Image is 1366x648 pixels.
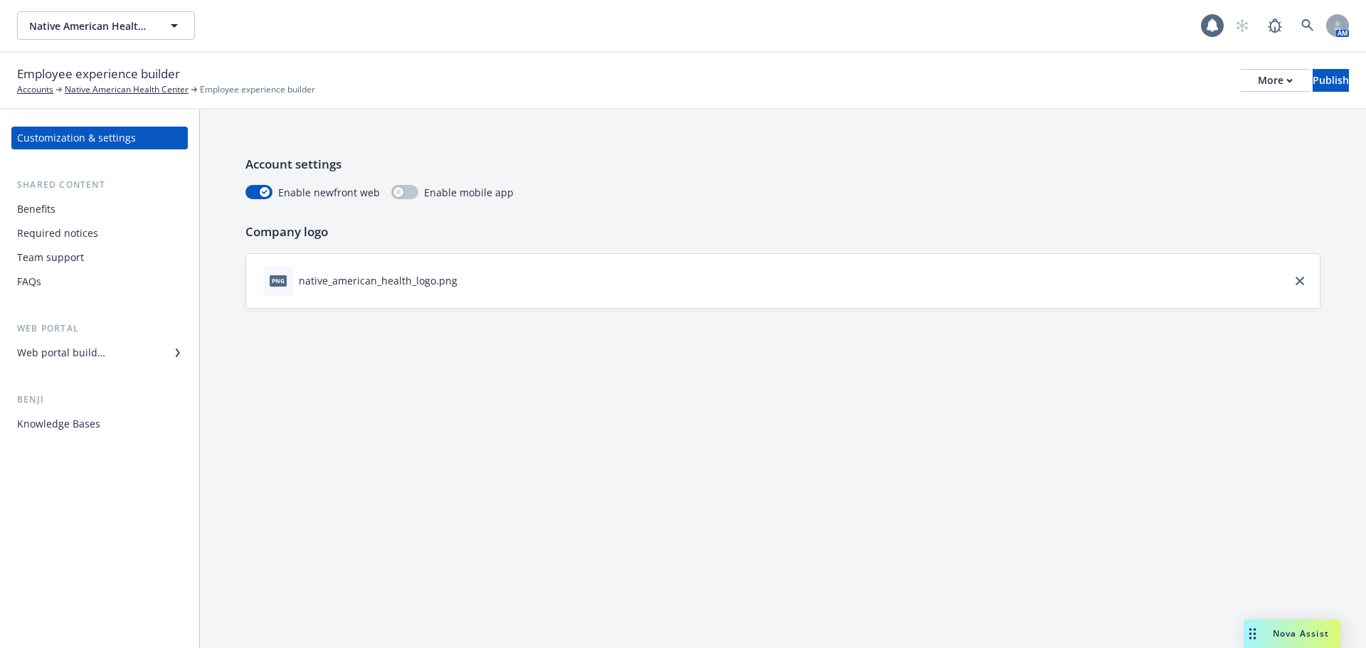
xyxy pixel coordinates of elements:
[1258,70,1293,91] div: More
[1273,627,1329,639] span: Nova Assist
[17,198,55,221] div: Benefits
[17,246,84,269] div: Team support
[17,127,136,149] div: Customization & settings
[11,178,188,192] div: Shared content
[270,275,287,286] span: png
[1244,620,1340,648] button: Nova Assist
[299,273,457,288] div: native_american_health_logo.png
[17,270,41,293] div: FAQs
[11,222,188,245] a: Required notices
[1261,11,1289,40] a: Report a Bug
[1241,69,1310,92] button: More
[11,127,188,149] a: Customization & settings
[17,65,180,83] span: Employee experience builder
[278,185,380,200] span: Enable newfront web
[17,11,195,40] button: Native American Health Center
[463,273,475,288] button: download file
[1313,70,1349,91] div: Publish
[17,413,100,435] div: Knowledge Bases
[200,83,315,96] span: Employee experience builder
[11,341,188,364] a: Web portal builder
[65,83,189,96] a: Native American Health Center
[11,393,188,407] div: Benji
[11,198,188,221] a: Benefits
[11,413,188,435] a: Knowledge Bases
[245,155,1320,174] p: Account settings
[11,270,188,293] a: FAQs
[17,222,98,245] div: Required notices
[1293,11,1322,40] a: Search
[1313,69,1349,92] button: Publish
[11,322,188,336] div: Web portal
[1244,620,1261,648] div: Drag to move
[17,83,53,96] a: Accounts
[11,246,188,269] a: Team support
[29,18,152,33] span: Native American Health Center
[245,223,1320,241] p: Company logo
[1228,11,1256,40] a: Start snowing
[17,341,105,364] div: Web portal builder
[424,185,514,200] span: Enable mobile app
[1291,272,1308,290] a: close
